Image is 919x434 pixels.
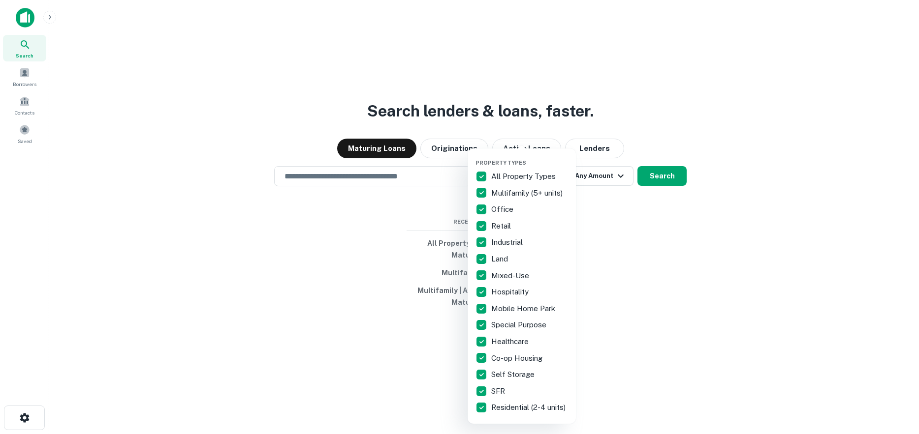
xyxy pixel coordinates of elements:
p: Industrial [491,236,525,248]
p: Multifamily (5+ units) [491,187,565,199]
p: Residential (2-4 units) [491,402,568,413]
p: Self Storage [491,369,537,380]
p: Mobile Home Park [491,303,557,315]
iframe: Chat Widget [870,324,919,371]
p: Office [491,203,515,215]
p: Retail [491,220,513,232]
p: Co-op Housing [491,352,544,364]
p: Land [491,253,510,265]
p: Hospitality [491,286,531,298]
p: Healthcare [491,336,531,347]
p: Mixed-Use [491,270,531,282]
span: Property Types [475,160,526,166]
p: Special Purpose [491,319,548,331]
p: All Property Types [491,171,558,182]
p: SFR [491,385,507,397]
